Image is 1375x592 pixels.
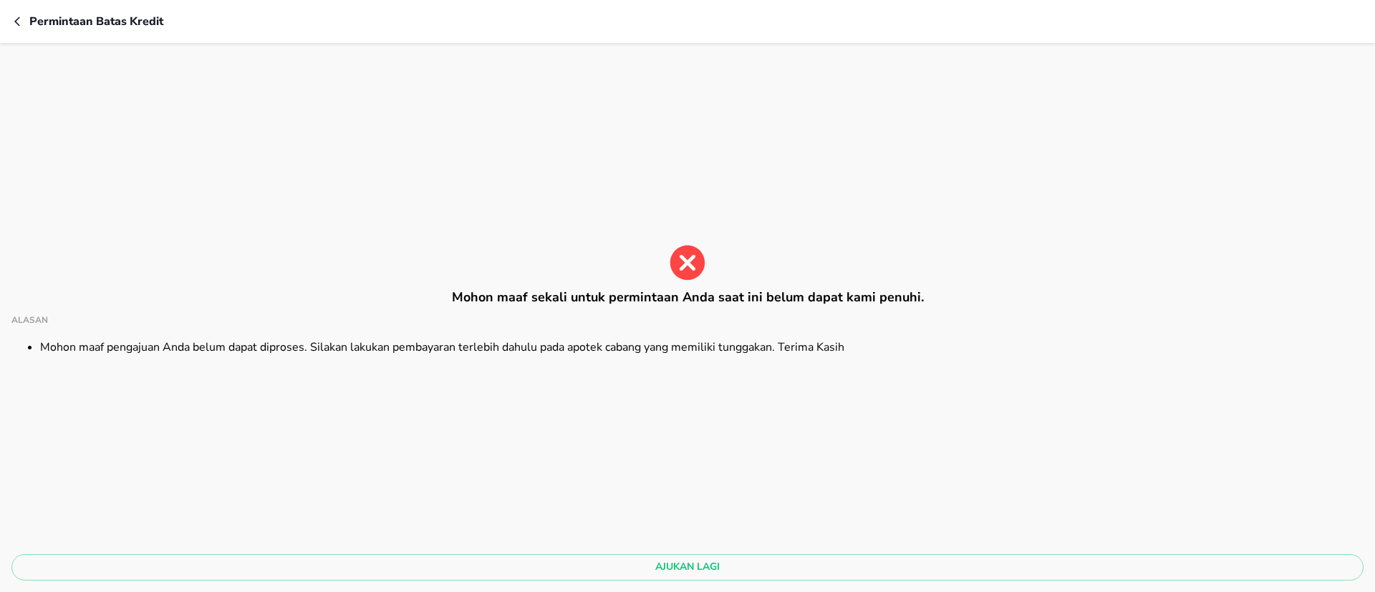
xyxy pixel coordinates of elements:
li: Mohon maaf pengajuan Anda belum dapat diproses. Silakan lakukan pembayaran terlebih dahulu pada a... [40,339,1364,355]
span: Alasan [11,314,48,326]
p: Permintaan Batas Kredit [29,13,163,30]
button: Ajukan lagi [11,554,1364,581]
p: Mohon maaf sekali untuk permintaan Anda saat ini belum dapat kami penuhi. [11,288,1364,307]
span: Ajukan lagi [23,558,1352,576]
